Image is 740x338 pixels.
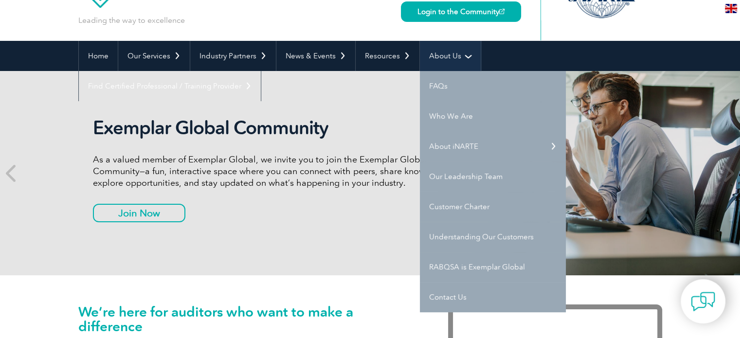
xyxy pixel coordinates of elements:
a: RABQSA is Exemplar Global [420,252,566,282]
a: Contact Us [420,282,566,312]
p: Leading the way to excellence [78,15,185,26]
a: Join Now [93,204,185,222]
a: Home [79,41,118,71]
a: About Us [420,41,481,71]
img: contact-chat.png [691,289,715,314]
a: Login to the Community [401,1,521,22]
a: Resources [356,41,419,71]
h1: We’re here for auditors who want to make a difference [78,304,419,334]
a: Our Services [118,41,190,71]
a: Customer Charter [420,192,566,222]
img: en [725,4,737,13]
img: open_square.png [499,9,505,14]
a: News & Events [276,41,355,71]
p: As a valued member of Exemplar Global, we invite you to join the Exemplar Global Community—a fun,... [93,154,458,189]
a: Understanding Our Customers [420,222,566,252]
a: Industry Partners [190,41,276,71]
a: About iNARTE [420,131,566,161]
h2: Exemplar Global Community [93,117,458,139]
a: FAQs [420,71,566,101]
a: Our Leadership Team [420,161,566,192]
a: Who We Are [420,101,566,131]
a: Find Certified Professional / Training Provider [79,71,261,101]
